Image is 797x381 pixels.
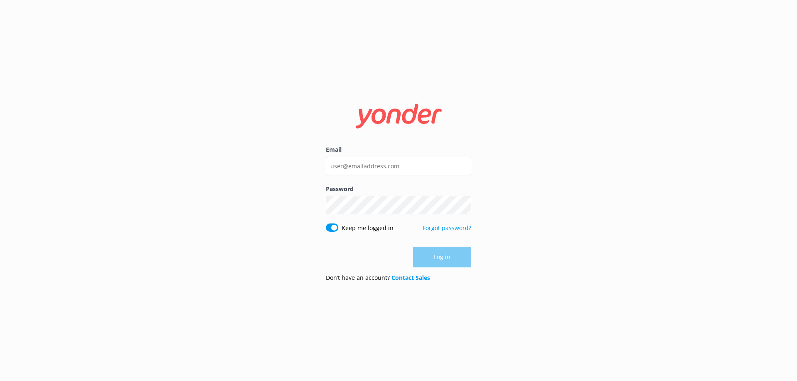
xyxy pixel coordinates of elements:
label: Keep me logged in [342,223,394,233]
a: Contact Sales [391,274,430,282]
label: Password [326,184,471,194]
a: Forgot password? [423,224,471,232]
input: user@emailaddress.com [326,157,471,175]
button: Show password [455,197,471,214]
label: Email [326,145,471,154]
p: Don’t have an account? [326,273,430,282]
